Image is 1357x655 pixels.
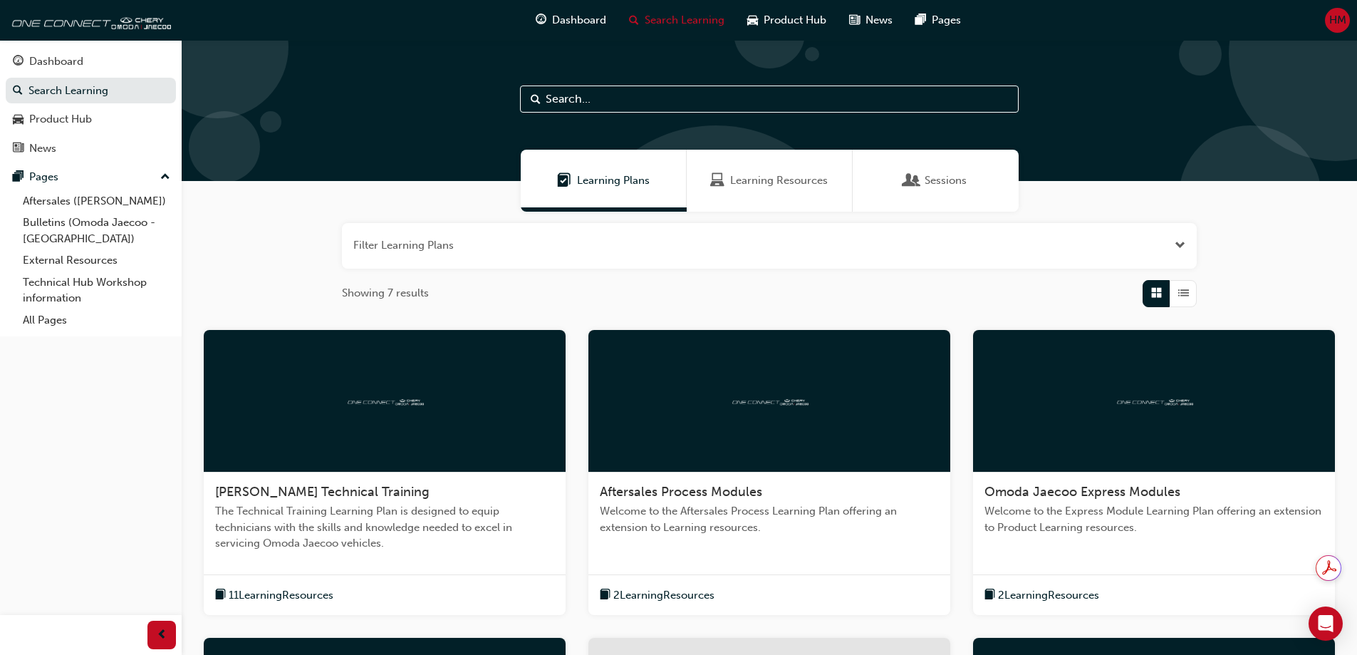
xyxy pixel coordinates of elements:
span: search-icon [629,11,639,29]
span: Dashboard [552,12,606,29]
span: guage-icon [536,11,546,29]
div: News [29,140,56,157]
a: oneconnect[PERSON_NAME] Technical TrainingThe Technical Training Learning Plan is designed to equ... [204,330,566,616]
a: SessionsSessions [853,150,1019,212]
span: News [865,12,893,29]
a: Search Learning [6,78,176,104]
span: car-icon [13,113,24,126]
div: Pages [29,169,58,185]
button: book-icon2LearningResources [600,587,714,604]
button: book-icon11LearningResources [215,587,333,604]
span: Product Hub [764,12,826,29]
a: Technical Hub Workshop information [17,272,176,309]
span: Search [531,91,541,108]
img: oneconnect [730,393,809,407]
span: guage-icon [13,56,24,68]
span: Learning Plans [557,172,571,189]
a: All Pages [17,309,176,331]
span: book-icon [600,587,610,604]
button: Open the filter [1175,237,1185,254]
span: Pages [932,12,961,29]
span: Welcome to the Express Module Learning Plan offering an extension to Product Learning resources. [984,503,1324,535]
button: Pages [6,164,176,190]
div: Dashboard [29,53,83,70]
span: [PERSON_NAME] Technical Training [215,484,430,500]
img: oneconnect [7,6,171,34]
span: Showing 7 results [342,285,429,301]
div: Product Hub [29,111,92,128]
a: news-iconNews [838,6,904,35]
span: pages-icon [13,171,24,184]
span: Learning Resources [730,172,828,189]
a: car-iconProduct Hub [736,6,838,35]
span: Omoda Jaecoo Express Modules [984,484,1180,500]
a: External Resources [17,249,176,272]
span: Sessions [905,172,919,189]
span: Sessions [925,172,967,189]
span: Grid [1151,285,1162,301]
a: News [6,135,176,162]
div: Open Intercom Messenger [1309,607,1343,641]
button: DashboardSearch LearningProduct HubNews [6,46,176,164]
a: pages-iconPages [904,6,972,35]
a: search-iconSearch Learning [618,6,736,35]
span: up-icon [160,168,170,187]
a: guage-iconDashboard [524,6,618,35]
span: Learning Resources [710,172,724,189]
span: pages-icon [915,11,926,29]
img: oneconnect [345,393,424,407]
a: Product Hub [6,106,176,133]
span: 2 Learning Resources [998,587,1099,604]
a: Aftersales ([PERSON_NAME]) [17,190,176,212]
span: 11 Learning Resources [229,587,333,604]
span: Welcome to the Aftersales Process Learning Plan offering an extension to Learning resources. [600,503,939,535]
span: book-icon [984,587,995,604]
span: Learning Plans [577,172,650,189]
span: book-icon [215,587,226,604]
a: oneconnectOmoda Jaecoo Express ModulesWelcome to the Express Module Learning Plan offering an ext... [973,330,1335,616]
span: car-icon [747,11,758,29]
a: Dashboard [6,48,176,75]
span: HM [1329,12,1346,29]
img: oneconnect [1115,393,1193,407]
button: book-icon2LearningResources [984,587,1099,604]
a: Learning PlansLearning Plans [521,150,687,212]
span: news-icon [13,143,24,155]
span: Search Learning [645,12,724,29]
a: Bulletins (Omoda Jaecoo - [GEOGRAPHIC_DATA]) [17,212,176,249]
span: Aftersales Process Modules [600,484,762,500]
span: search-icon [13,85,23,98]
span: prev-icon [157,626,167,644]
span: 2 Learning Resources [613,587,714,604]
span: The Technical Training Learning Plan is designed to equip technicians with the skills and knowled... [215,503,554,552]
input: Search... [520,86,1019,113]
button: HM [1325,8,1350,33]
a: oneconnectAftersales Process ModulesWelcome to the Aftersales Process Learning Plan offering an e... [588,330,950,616]
span: List [1178,285,1189,301]
span: news-icon [849,11,860,29]
a: Learning ResourcesLearning Resources [687,150,853,212]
